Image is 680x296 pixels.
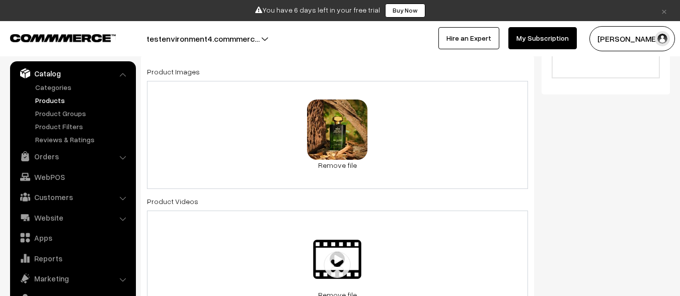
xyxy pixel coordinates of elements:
a: Apps [13,229,132,247]
button: testenvironment4.commmerc… [111,26,295,51]
a: Reports [13,249,132,267]
a: Orders [13,147,132,165]
a: Hire an Expert [438,27,499,49]
label: Product Videos [147,196,198,207]
a: Product Filters [33,121,132,132]
a: Reviews & Ratings [33,134,132,145]
a: Categories [33,82,132,92]
a: COMMMERCE [10,31,98,43]
a: Catalog [13,64,132,82]
a: Website [13,209,132,227]
a: My Subscription [508,27,577,49]
div: You have 6 days left in your free trial [4,4,676,18]
label: Product Images [147,66,200,77]
a: Products [33,95,132,106]
a: WebPOS [13,168,132,186]
button: [PERSON_NAME] [589,26,675,51]
a: × [657,5,671,17]
img: user [655,31,670,46]
a: Buy Now [385,4,425,18]
a: Remove file [307,160,367,170]
a: Product Groups [33,108,132,119]
img: COMMMERCE [10,34,116,42]
a: Marketing [13,269,132,287]
a: Customers [13,188,132,206]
